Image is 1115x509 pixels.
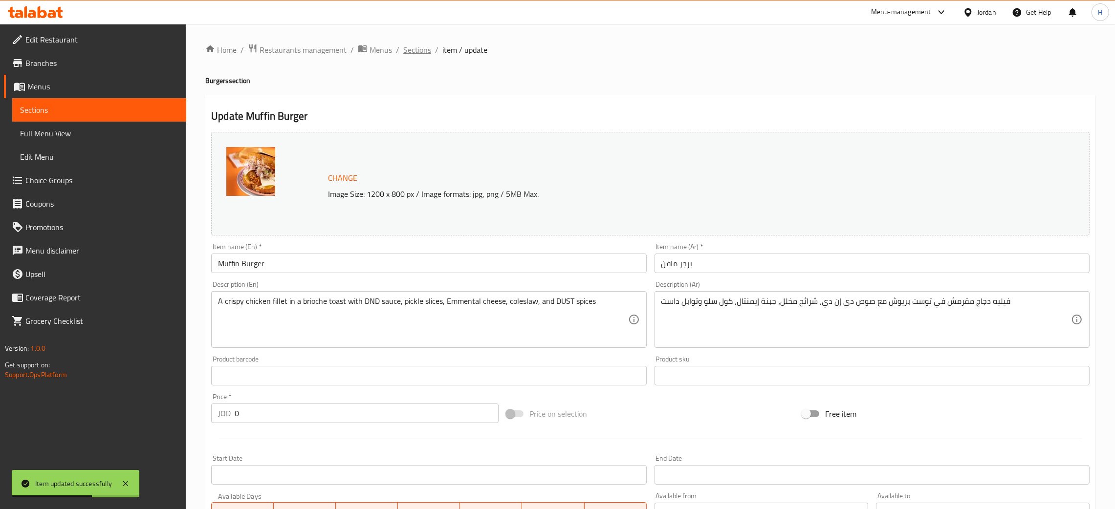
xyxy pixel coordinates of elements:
[825,408,856,420] span: Free item
[4,286,186,309] a: Coverage Report
[4,215,186,239] a: Promotions
[211,109,1090,124] h2: Update Muffin Burger
[5,342,29,355] span: Version:
[12,145,186,169] a: Edit Menu
[25,174,178,186] span: Choice Groups
[358,43,392,56] a: Menus
[25,34,178,45] span: Edit Restaurant
[20,151,178,163] span: Edit Menu
[218,407,231,419] p: JOD
[30,342,45,355] span: 1.0.0
[20,127,178,139] span: Full Menu View
[435,44,438,56] li: /
[25,268,178,280] span: Upsell
[25,198,178,210] span: Coupons
[25,292,178,303] span: Coverage Report
[205,43,1095,56] nav: breadcrumb
[20,104,178,116] span: Sections
[4,51,186,75] a: Branches
[4,169,186,192] a: Choice Groups
[226,147,275,196] img: Muffin_Burger638779861951570844.jpg
[12,122,186,145] a: Full Menu View
[370,44,392,56] span: Menus
[655,366,1090,385] input: Please enter product sku
[260,44,347,56] span: Restaurants management
[324,168,361,188] button: Change
[205,76,1095,85] h4: Burgers section
[655,254,1090,273] input: Enter name Ar
[4,262,186,286] a: Upsell
[5,368,67,381] a: Support.OpsPlatform
[211,254,646,273] input: Enter name En
[248,43,347,56] a: Restaurants management
[25,57,178,69] span: Branches
[1098,7,1102,18] span: H
[661,297,1071,343] textarea: فيليه دجاج مقرمش في توست بريوش مع صوص دي إن دي، شرائح مخلل، جبنة إيمنتال، كول سلو وتوابل داست
[27,81,178,92] span: Menus
[529,408,587,420] span: Price on selection
[211,366,646,385] input: Please enter product barcode
[235,403,499,423] input: Please enter price
[25,315,178,327] span: Grocery Checklist
[4,192,186,215] a: Coupons
[4,28,186,51] a: Edit Restaurant
[35,478,112,489] div: Item updated successfully
[871,6,931,18] div: Menu-management
[403,44,431,56] a: Sections
[396,44,399,56] li: /
[218,297,628,343] textarea: A crispy chicken fillet in a brioche toast with DND sauce, pickle slices, Emmental cheese, colesl...
[977,7,996,18] div: Jordan
[12,98,186,122] a: Sections
[4,75,186,98] a: Menus
[350,44,354,56] li: /
[442,44,487,56] span: item / update
[328,171,357,185] span: Change
[4,239,186,262] a: Menu disclaimer
[240,44,244,56] li: /
[205,44,237,56] a: Home
[25,221,178,233] span: Promotions
[4,309,186,333] a: Grocery Checklist
[324,188,960,200] p: Image Size: 1200 x 800 px / Image formats: jpg, png / 5MB Max.
[25,245,178,256] span: Menu disclaimer
[5,359,50,371] span: Get support on:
